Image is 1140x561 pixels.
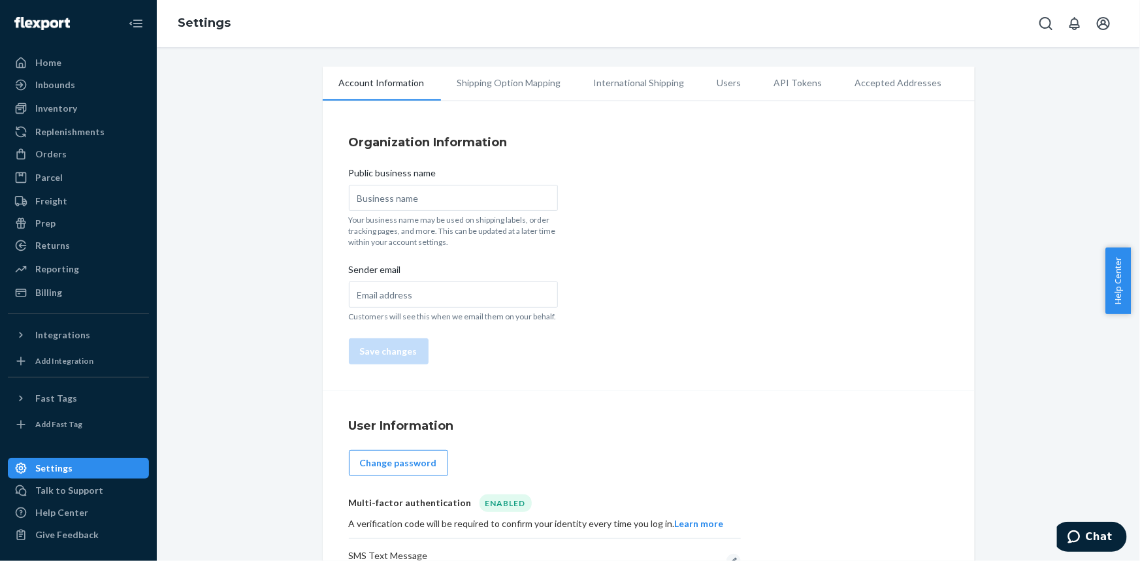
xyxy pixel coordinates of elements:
div: Add Integration [35,355,93,366]
a: Inventory [8,98,149,119]
button: Open account menu [1090,10,1116,37]
div: Home [35,56,61,69]
h4: User Information [349,417,949,434]
div: Orders [35,148,67,161]
img: Flexport logo [14,17,70,30]
div: Parcel [35,171,63,184]
span: Public business name [349,167,436,185]
li: Users [701,67,758,99]
button: Close Navigation [123,10,149,37]
div: Billing [35,286,62,299]
div: Talk to Support [35,484,103,497]
div: Help Center [35,506,88,519]
a: Parcel [8,167,149,188]
div: Give Feedback [35,528,99,541]
div: Inbounds [35,78,75,91]
a: Help Center [8,502,149,523]
div: Returns [35,239,70,252]
ol: breadcrumbs [167,5,241,42]
li: Shipping Option Mapping [441,67,578,99]
div: Settings [35,462,73,475]
button: Talk to Support [8,480,149,501]
a: Inbounds [8,74,149,95]
button: Fast Tags [8,388,149,409]
button: Save changes [349,338,429,364]
li: API Tokens [758,67,839,99]
a: Home [8,52,149,73]
input: Public business name [349,185,558,211]
iframe: Opens a widget where you can chat to one of our agents [1057,522,1127,554]
a: Add Integration [8,351,149,372]
div: A verification code will be required to confirm your identity every time you log in. [349,517,741,530]
div: Add Fast Tag [35,419,82,430]
div: Freight [35,195,67,208]
h4: Organization Information [349,134,949,151]
a: Settings [8,458,149,479]
button: Learn more [675,517,724,530]
a: Add Fast Tag [8,414,149,435]
input: Sender email [349,281,558,308]
div: Replenishments [35,125,105,138]
div: Enabled [480,494,532,512]
p: Multi-factor authentication [349,496,472,509]
li: Accepted Addresses [839,67,958,99]
a: Prep [8,213,149,234]
p: Customers will see this when we email them on your behalf. [349,311,558,322]
button: Change password [349,450,448,476]
button: Open notifications [1062,10,1088,37]
a: Settings [178,16,231,30]
a: Replenishments [8,121,149,142]
a: Orders [8,144,149,165]
p: Your business name may be used on shipping labels, order tracking pages, and more. This can be up... [349,214,558,248]
a: Returns [8,235,149,256]
button: Help Center [1105,248,1131,314]
li: International Shipping [578,67,701,99]
div: Prep [35,217,56,230]
div: Integrations [35,329,90,342]
a: Reporting [8,259,149,280]
a: Billing [8,282,149,303]
a: Freight [8,191,149,212]
button: Give Feedback [8,524,149,545]
button: Integrations [8,325,149,345]
div: Fast Tags [35,392,77,405]
div: Inventory [35,102,77,115]
div: Reporting [35,263,79,276]
button: Open Search Box [1033,10,1059,37]
span: Sender email [349,263,401,281]
li: Account Information [323,67,441,101]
